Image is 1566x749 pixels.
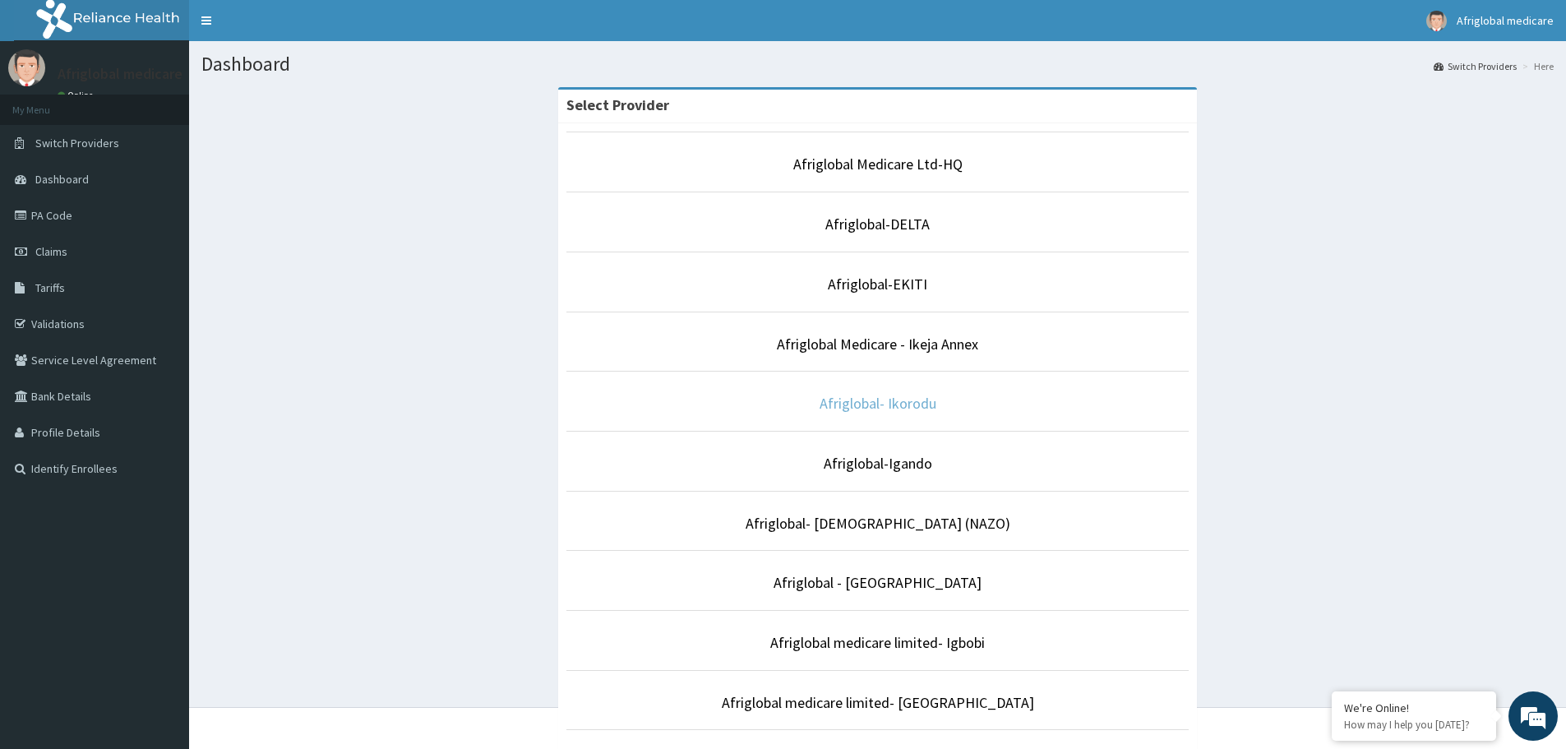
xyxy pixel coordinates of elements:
img: User Image [8,49,45,86]
a: Afriglobal medicare limited- [GEOGRAPHIC_DATA] [722,693,1034,712]
a: Afriglobal- Ikorodu [820,394,936,413]
a: Afriglobal-EKITI [828,275,927,294]
span: Tariffs [35,280,65,295]
a: Afriglobal - [GEOGRAPHIC_DATA] [774,573,982,592]
a: Afriglobal- [DEMOGRAPHIC_DATA] (NAZO) [746,514,1010,533]
a: Switch Providers [1434,59,1517,73]
span: Dashboard [35,172,89,187]
span: Switch Providers [35,136,119,150]
a: Afriglobal medicare limited- Igbobi [770,633,985,652]
a: Afriglobal-Igando [824,454,932,473]
div: We're Online! [1344,700,1484,715]
a: Online [58,90,97,101]
span: Afriglobal medicare [1457,13,1554,28]
span: Claims [35,244,67,259]
a: Afriglobal Medicare - Ikeja Annex [777,335,978,354]
a: Afriglobal Medicare Ltd-HQ [793,155,963,173]
h1: Dashboard [201,53,1554,75]
li: Here [1518,59,1554,73]
p: How may I help you today? [1344,718,1484,732]
img: User Image [1426,11,1447,31]
strong: Select Provider [566,95,669,114]
p: Afriglobal medicare [58,67,182,81]
a: Afriglobal-DELTA [825,215,930,233]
